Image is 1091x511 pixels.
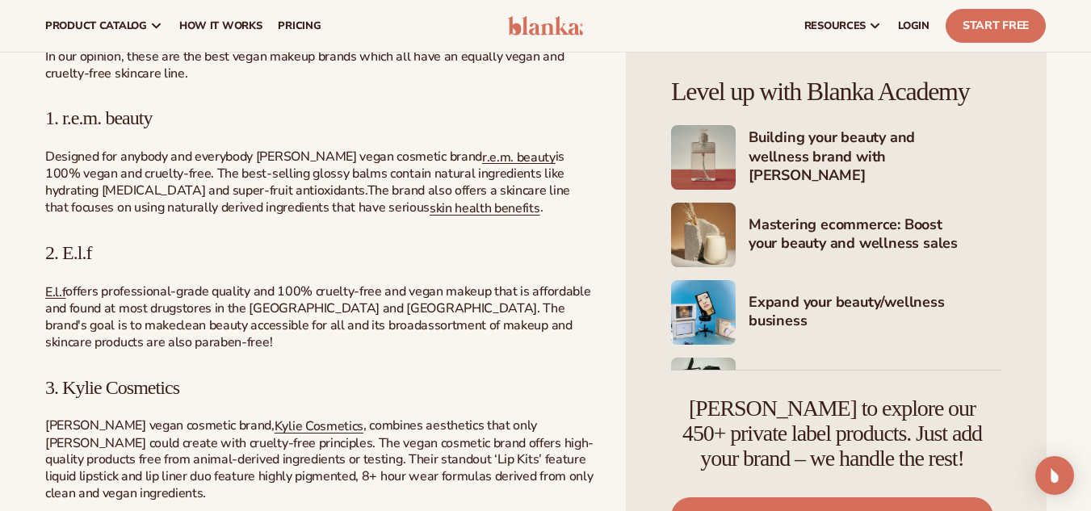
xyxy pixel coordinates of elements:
[45,283,590,334] span: offers professional-grade quality and 100% cruelty-free and vegan makeup that is affordable and f...
[45,316,573,351] span: assortment of makeup and skincare products are also paraben-free!
[179,19,262,32] span: How It Works
[482,148,556,165] a: r.e.m. beauty
[365,182,367,199] span: .
[45,417,594,502] span: , combines aesthetics that only [PERSON_NAME] could create with cruelty-free principles. The vega...
[278,19,321,32] span: pricing
[45,377,179,398] span: 3. Kylie Cosmetics
[45,107,153,128] span: 1. r.e.m. beauty
[45,417,275,434] span: [PERSON_NAME] vegan cosmetic brand,
[749,128,1001,186] h4: Building your beauty and wellness brand with [PERSON_NAME]
[671,77,1001,106] h4: Level up with Blanka Academy
[540,199,543,216] span: .
[176,316,422,334] span: clean beauty accessible for all and its broad
[430,199,540,217] a: skin health benefits
[671,280,736,345] img: Shopify Image 7
[671,280,1001,345] a: Shopify Image 7 Expand your beauty/wellness business
[671,358,1001,422] a: Shopify Image 8 Marketing your beauty and wellness brand 101
[45,148,564,199] span: is 100% vegan and cruelty-free. The best-selling glossy balms contain natural ingredients like h
[749,293,1001,333] h4: Expand your beauty/wellness business
[275,417,363,435] a: Kylie Cosmetics
[508,16,584,36] img: logo
[671,203,1001,267] a: Shopify Image 6 Mastering ecommerce: Boost your beauty and wellness sales
[45,182,570,216] span: The brand also offers a skincare line that focuses on using naturally derived ingredients that ha...
[671,396,993,471] h4: [PERSON_NAME] to explore our 450+ private label products. Just add your brand – we handle the rest!
[45,148,482,165] span: Designed for anybody and everybody [PERSON_NAME] vegan cosmetic brand
[749,216,1001,255] h4: Mastering ecommerce: Boost your beauty and wellness sales
[671,358,736,422] img: Shopify Image 8
[52,182,365,199] span: ydrating [MEDICAL_DATA] and super-fruit antioxidants
[946,9,1046,43] a: Start Free
[671,203,736,267] img: Shopify Image 6
[671,125,1001,190] a: Shopify Image 5 Building your beauty and wellness brand with [PERSON_NAME]
[804,19,866,32] span: resources
[45,242,92,263] span: 2. E.l.f
[45,19,147,32] span: product catalog
[898,19,929,32] span: LOGIN
[1035,456,1074,495] div: Open Intercom Messenger
[671,125,736,190] img: Shopify Image 5
[45,283,65,300] a: E.l.f
[45,48,564,82] span: In our opinion, these are the best vegan makeup brands which all have an equally vegan and cruelt...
